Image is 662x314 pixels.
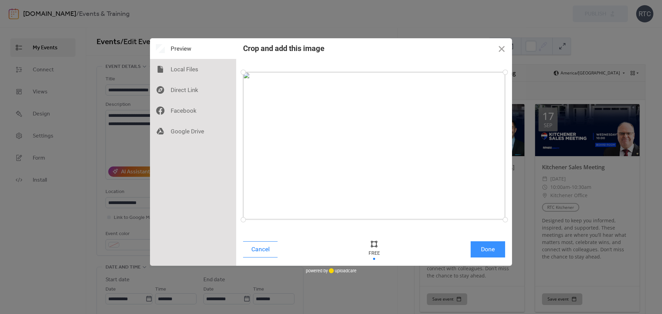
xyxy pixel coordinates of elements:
[306,266,357,276] div: powered by
[150,121,236,142] div: Google Drive
[150,38,236,59] div: Preview
[150,100,236,121] div: Facebook
[471,241,505,257] button: Done
[243,241,278,257] button: Cancel
[150,80,236,100] div: Direct Link
[491,38,512,59] button: Close
[328,268,357,273] a: uploadcare
[150,59,236,80] div: Local Files
[243,44,324,53] div: Crop and add this image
